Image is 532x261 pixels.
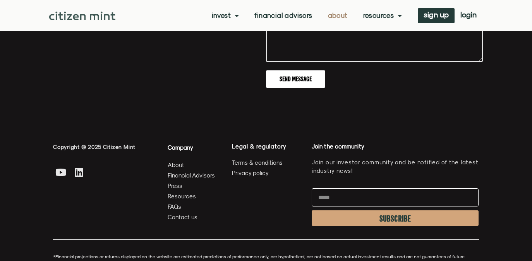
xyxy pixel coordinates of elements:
[49,12,115,20] img: Citizen Mint
[168,212,197,222] span: Contact us
[168,181,215,191] a: Press
[212,12,402,19] nav: Menu
[168,160,184,170] span: About
[168,202,215,212] a: FAQs
[418,8,455,23] a: sign up
[424,12,449,17] span: sign up
[168,181,182,191] span: Press
[312,158,479,175] p: Join our investor community and be notified of the latest industry news!
[328,12,348,19] a: About
[168,191,215,201] a: Resources
[232,143,304,150] h4: Legal & regulatory
[212,12,239,19] a: Invest
[232,158,283,167] span: Terms & conditions
[312,210,479,226] button: SUBSCRIBE
[232,168,269,178] span: Privacy policy
[232,158,304,167] a: Terms & conditions
[168,160,215,170] a: About
[266,70,325,88] button: Send Message
[455,8,482,23] a: login
[168,143,215,152] h4: Company
[379,216,411,222] span: SUBSCRIBE
[53,144,136,150] span: Copyright © 2025 Citizen Mint
[168,191,196,201] span: Resources
[232,168,304,178] a: Privacy policy
[168,171,215,180] a: Financial Advisors
[254,12,312,19] a: Financial Advisors
[363,12,402,19] a: Resources
[312,188,479,230] form: Newsletter
[168,212,215,222] a: Contact us
[312,143,479,150] h4: Join the community
[280,76,312,82] span: Send Message
[168,202,181,212] span: FAQs
[460,12,477,17] span: login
